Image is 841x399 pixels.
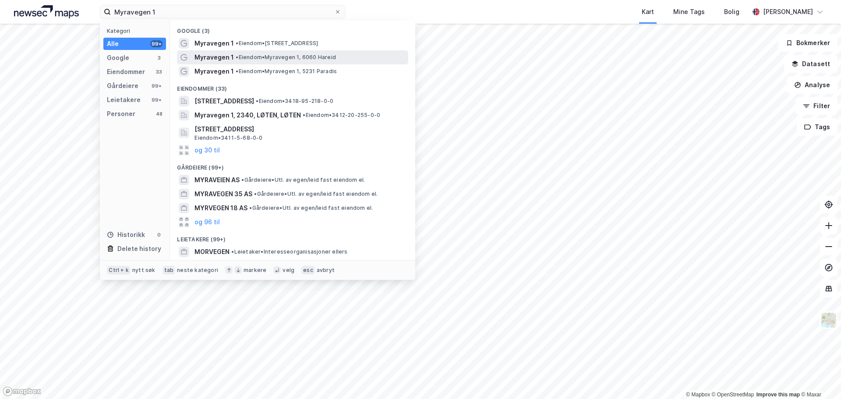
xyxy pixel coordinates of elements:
[231,248,347,255] span: Leietaker • Interesseorganisasjoner ellers
[107,109,135,119] div: Personer
[231,248,234,255] span: •
[194,145,220,155] button: og 30 til
[303,112,380,119] span: Eiendom • 3412-20-255-0-0
[241,177,244,183] span: •
[784,55,837,73] button: Datasett
[194,217,220,227] button: og 96 til
[150,82,163,89] div: 99+
[787,76,837,94] button: Analyse
[673,7,705,17] div: Mine Tags
[107,266,131,275] div: Ctrl + k
[254,191,378,198] span: Gårdeiere • Utl. av egen/leid fast eiendom el.
[177,267,218,274] div: neste kategori
[107,39,119,49] div: Alle
[155,68,163,75] div: 33
[107,67,145,77] div: Eiendommer
[194,124,405,134] span: [STREET_ADDRESS]
[244,267,266,274] div: markere
[778,34,837,52] button: Bokmerker
[642,7,654,17] div: Kart
[712,392,754,398] a: OpenStreetMap
[132,267,155,274] div: nytt søk
[150,40,163,47] div: 99+
[194,66,234,77] span: Myravegen 1
[194,110,301,120] span: Myravegen 1, 2340, LØTEN, LØTEN
[155,54,163,61] div: 3
[236,40,318,47] span: Eiendom • [STREET_ADDRESS]
[763,7,813,17] div: [PERSON_NAME]
[194,175,240,185] span: MYRAVEIEN AS
[194,247,230,257] span: MORVEGEN
[163,266,176,275] div: tab
[194,203,247,213] span: MYRVEGEN 18 AS
[241,177,365,184] span: Gårdeiere • Utl. av egen/leid fast eiendom el.
[170,157,415,173] div: Gårdeiere (99+)
[256,98,258,104] span: •
[194,134,262,141] span: Eiendom • 3411-5-68-0-0
[756,392,800,398] a: Improve this map
[236,68,238,74] span: •
[107,53,129,63] div: Google
[254,191,257,197] span: •
[194,189,252,199] span: MYRAVEGEN 35 AS
[107,95,141,105] div: Leietakere
[3,386,41,396] a: Mapbox homepage
[256,98,333,105] span: Eiendom • 3418-95-218-0-0
[107,28,166,34] div: Kategori
[150,96,163,103] div: 99+
[117,244,161,254] div: Delete history
[155,110,163,117] div: 48
[795,97,837,115] button: Filter
[283,267,294,274] div: velg
[107,230,145,240] div: Historikk
[170,78,415,94] div: Eiendommer (33)
[170,229,415,245] div: Leietakere (99+)
[797,118,837,136] button: Tags
[111,5,334,18] input: Søk på adresse, matrikkel, gårdeiere, leietakere eller personer
[236,68,337,75] span: Eiendom • Myravegen 1, 5231 Paradis
[236,54,238,60] span: •
[236,54,336,61] span: Eiendom • Myravegen 1, 6060 Hareid
[249,205,252,211] span: •
[155,231,163,238] div: 0
[236,40,238,46] span: •
[686,392,710,398] a: Mapbox
[797,357,841,399] div: Kontrollprogram for chat
[797,357,841,399] iframe: Chat Widget
[194,52,234,63] span: Myravegen 1
[303,112,305,118] span: •
[14,5,79,18] img: logo.a4113a55bc3d86da70a041830d287a7e.svg
[249,205,373,212] span: Gårdeiere • Utl. av egen/leid fast eiendom el.
[820,312,837,328] img: Z
[724,7,739,17] div: Bolig
[107,81,138,91] div: Gårdeiere
[317,267,335,274] div: avbryt
[194,38,234,49] span: Myravegen 1
[194,96,254,106] span: [STREET_ADDRESS]
[170,21,415,36] div: Google (3)
[301,266,315,275] div: esc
